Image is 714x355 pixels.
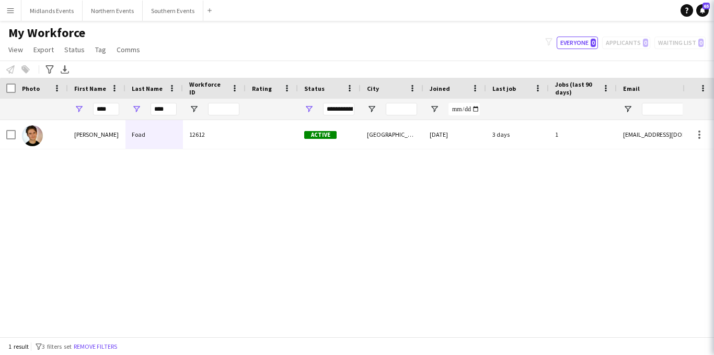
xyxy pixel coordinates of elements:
[304,104,314,114] button: Open Filter Menu
[591,39,596,47] span: 0
[486,120,549,149] div: 3 days
[125,120,183,149] div: Foad
[95,45,106,54] span: Tag
[60,43,89,56] a: Status
[42,342,72,350] span: 3 filters set
[8,25,85,41] span: My Workforce
[189,80,227,96] span: Workforce ID
[549,120,617,149] div: 1
[72,341,119,352] button: Remove filters
[696,4,709,17] a: 65
[22,125,43,146] img: Tony Foad
[361,120,423,149] div: [GEOGRAPHIC_DATA], [GEOGRAPHIC_DATA] and [GEOGRAPHIC_DATA]
[430,104,439,114] button: Open Filter Menu
[183,120,246,149] div: 12612
[8,45,23,54] span: View
[29,43,58,56] a: Export
[208,103,239,115] input: Workforce ID Filter Input
[386,103,417,115] input: City Filter Input
[117,45,140,54] span: Comms
[68,120,125,149] div: [PERSON_NAME]
[430,85,450,92] span: Joined
[367,104,376,114] button: Open Filter Menu
[367,85,379,92] span: City
[21,1,83,21] button: Midlands Events
[151,103,177,115] input: Last Name Filter Input
[22,85,40,92] span: Photo
[132,104,141,114] button: Open Filter Menu
[143,1,203,21] button: Southern Events
[252,85,272,92] span: Rating
[492,85,516,92] span: Last job
[555,80,598,96] span: Jobs (last 90 days)
[4,43,27,56] a: View
[43,63,56,76] app-action-btn: Advanced filters
[557,37,598,49] button: Everyone0
[112,43,144,56] a: Comms
[91,43,110,56] a: Tag
[189,104,199,114] button: Open Filter Menu
[64,45,85,54] span: Status
[33,45,54,54] span: Export
[703,3,710,9] span: 65
[623,85,640,92] span: Email
[304,85,325,92] span: Status
[74,85,106,92] span: First Name
[132,85,163,92] span: Last Name
[304,131,337,139] span: Active
[623,104,632,114] button: Open Filter Menu
[93,103,119,115] input: First Name Filter Input
[423,120,486,149] div: [DATE]
[83,1,143,21] button: Northern Events
[74,104,84,114] button: Open Filter Menu
[59,63,71,76] app-action-btn: Export XLSX
[448,103,480,115] input: Joined Filter Input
